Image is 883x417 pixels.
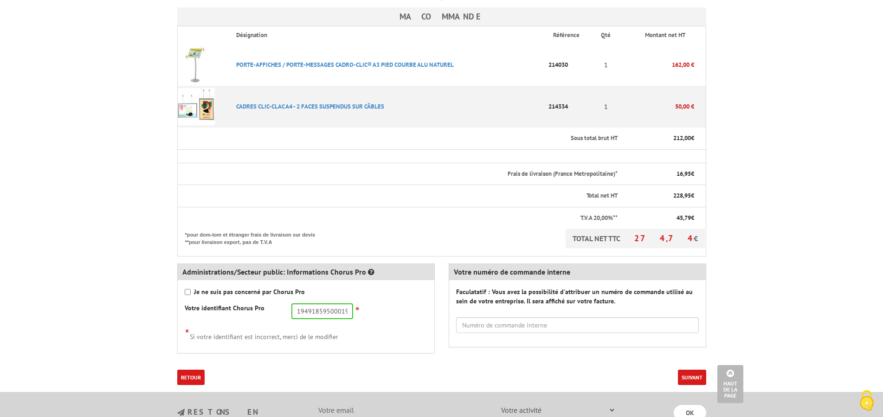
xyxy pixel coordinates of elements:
th: Désignation [229,26,546,44]
img: PORTE-AFFICHES / PORTE-MESSAGES CADRO-CLIC® A3 PIED COURBE ALU NATUREL [178,46,215,83]
p: 214334 [546,98,593,115]
a: PORTE-AFFICHES / PORTE-MESSAGES CADRO-CLIC® A3 PIED COURBE ALU NATUREL [236,61,454,69]
input: Numéro de commande interne [456,317,699,333]
p: € [626,170,694,179]
img: newsletter.jpg [177,409,185,417]
img: CADRES CLIC-CLAC A4 - 2 FACES SUSPENDUS SUR CâBLES [178,88,215,125]
img: Cookies (fenêtre modale) [855,389,878,412]
td: 1 [593,86,619,128]
p: € [626,214,694,223]
input: Je ne suis pas concerné par Chorus Pro [185,289,191,295]
td: 1 [593,44,619,86]
span: 45,79 [677,214,691,222]
button: Cookies (fenêtre modale) [851,385,883,417]
th: Frais de livraison (France Metropolitaine)* [177,163,619,185]
span: 274,74 [634,233,694,244]
p: TOTAL NET TTC € [566,229,705,248]
span: 16,95 [677,170,691,178]
div: Administrations/Secteur public: Informations Chorus Pro [178,264,434,280]
th: Sous total brut HT [177,128,619,149]
strong: Je ne suis pas concerné par Chorus Pro [194,288,305,296]
p: € [626,192,694,200]
p: 214030 [546,57,593,73]
th: Référence [546,26,593,44]
p: 50,00 € [619,98,694,115]
h3: Ma commande [177,7,706,26]
button: Suivant [678,370,706,385]
p: 162,00 € [619,57,694,73]
a: Haut de la page [717,365,743,403]
p: *pour dom-tom et étranger frais de livraison sur devis **pour livraison export, pas de T.V.A [185,229,324,246]
p: € [626,134,694,143]
div: Si votre identifiant est incorrect, merci de le modifier [185,326,427,341]
th: Total net HT [177,185,619,207]
p: Montant net HT [626,31,705,40]
div: Votre numéro de commande interne [449,264,706,280]
p: T.V.A 20,00%** [185,214,618,223]
label: Faculatatif : Vous avez la possibilité d'attribuer un numéro de commande utilisé au sein de votre... [456,287,699,306]
th: Qté [593,26,619,44]
a: CADRES CLIC-CLAC A4 - 2 FACES SUSPENDUS SUR CâBLES [236,103,384,110]
label: Votre identifiant Chorus Pro [185,303,264,313]
a: Retour [177,370,205,385]
span: 212,00 [673,134,691,142]
span: 228,95 [673,192,691,199]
